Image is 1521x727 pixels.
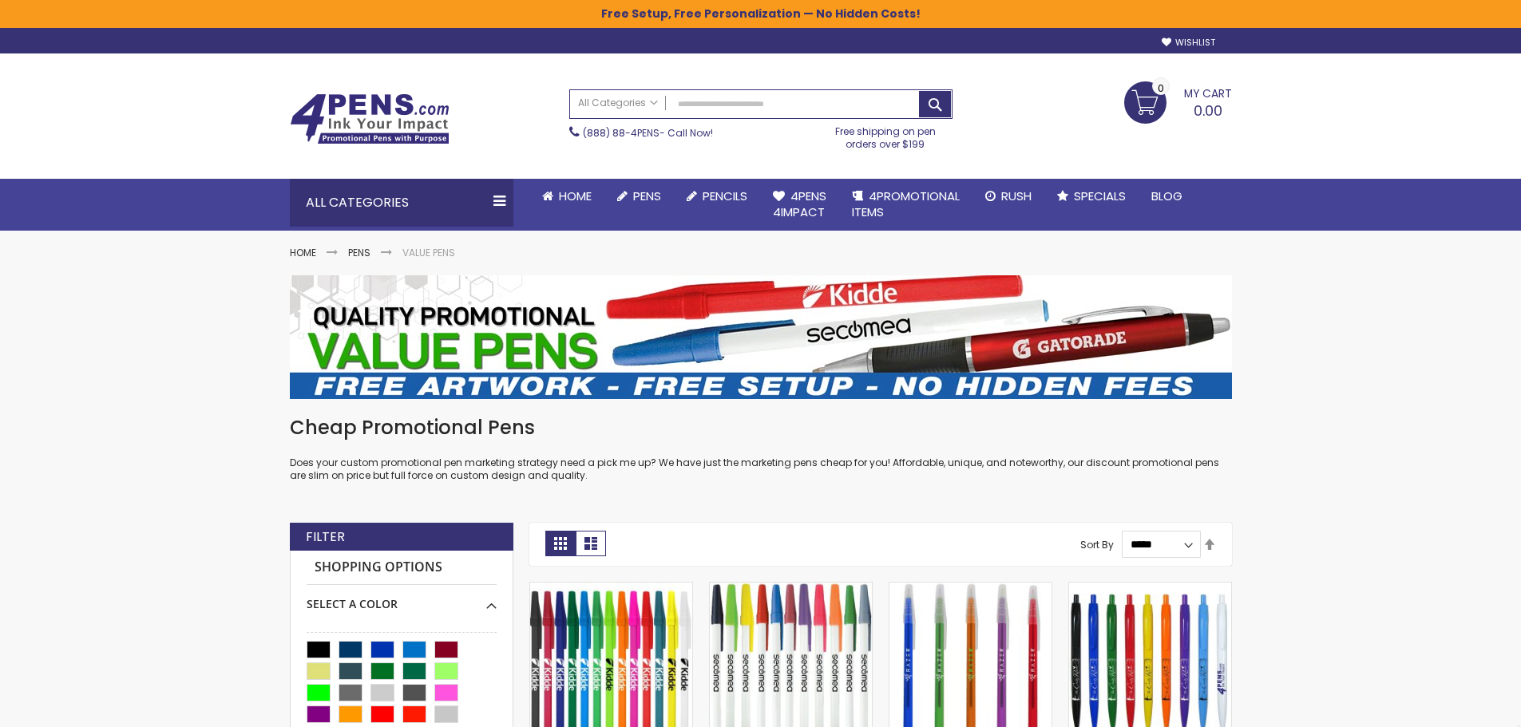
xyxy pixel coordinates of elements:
a: Wishlist [1162,37,1215,49]
a: Belfast Translucent Value Stick Pen [889,582,1052,595]
a: Pens [348,246,370,259]
a: Pens [604,179,674,214]
a: Custom Cambria Plastic Retractable Ballpoint Pen - Monochromatic Body Color [1069,582,1231,595]
h1: Cheap Promotional Pens [290,415,1232,441]
span: 4Pens 4impact [773,188,826,220]
a: Pencils [674,179,760,214]
strong: Shopping Options [307,551,497,585]
a: (888) 88-4PENS [583,126,659,140]
a: All Categories [570,90,666,117]
span: 0 [1158,81,1164,96]
a: 0.00 0 [1124,81,1232,121]
label: Sort By [1080,537,1114,551]
span: Home [559,188,592,204]
a: Home [529,179,604,214]
span: - Call Now! [583,126,713,140]
span: Rush [1001,188,1032,204]
div: Does your custom promotional pen marketing strategy need a pick me up? We have just the marketing... [290,415,1232,483]
a: Rush [972,179,1044,214]
strong: Filter [306,528,345,546]
span: 0.00 [1194,101,1222,121]
div: Select A Color [307,585,497,612]
div: Free shipping on pen orders over $199 [818,119,953,151]
span: Pens [633,188,661,204]
a: Belfast Value Stick Pen [710,582,872,595]
strong: Grid [545,531,576,556]
span: All Categories [578,97,658,109]
a: 4Pens4impact [760,179,839,231]
strong: Value Pens [402,246,455,259]
span: 4PROMOTIONAL ITEMS [852,188,960,220]
span: Pencils [703,188,747,204]
div: All Categories [290,179,513,227]
a: 4PROMOTIONALITEMS [839,179,972,231]
span: Specials [1074,188,1126,204]
a: Belfast B Value Stick Pen [530,582,692,595]
span: Blog [1151,188,1182,204]
img: 4Pens Custom Pens and Promotional Products [290,93,450,144]
a: Specials [1044,179,1139,214]
a: Home [290,246,316,259]
img: Value Pens [290,275,1232,399]
a: Blog [1139,179,1195,214]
